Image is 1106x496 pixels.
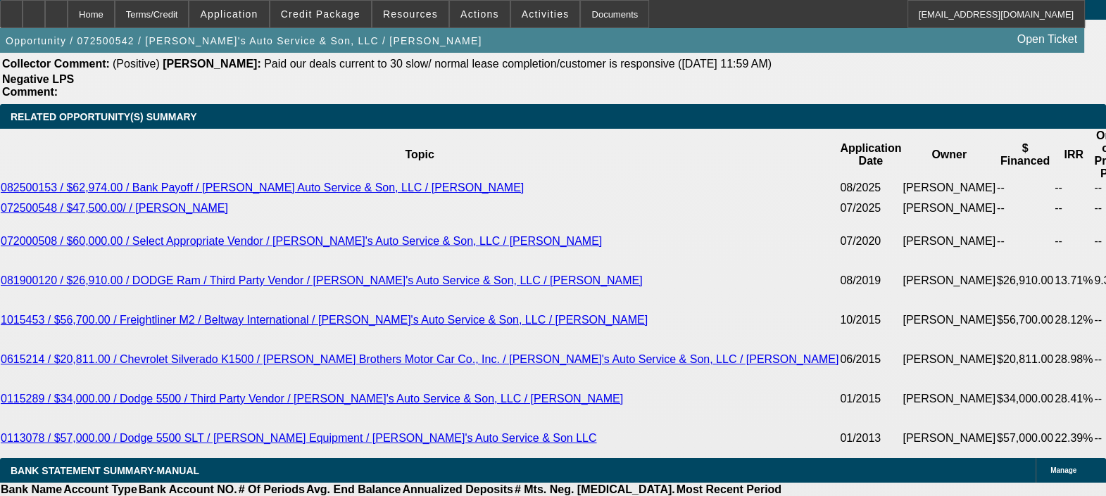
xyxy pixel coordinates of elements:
[1,393,623,405] a: 0115289 / $34,000.00 / Dodge 5500 / Third Party Vendor / [PERSON_NAME]'s Auto Service & Son, LLC ...
[2,73,74,98] b: Negative LPS Comment:
[1054,222,1093,261] td: --
[1012,27,1083,51] a: Open Ticket
[839,181,902,195] td: 08/2025
[1,235,602,247] a: 072000508 / $60,000.00 / Select Appropriate Vendor / [PERSON_NAME]'s Auto Service & Son, LLC / [P...
[902,261,996,300] td: [PERSON_NAME]
[902,419,996,458] td: [PERSON_NAME]
[163,58,261,70] b: [PERSON_NAME]:
[839,379,902,419] td: 01/2015
[1,274,643,286] a: 081900120 / $26,910.00 / DODGE Ram / Third Party Vendor / [PERSON_NAME]'s Auto Service & Son, LLC...
[996,261,1054,300] td: $26,910.00
[902,129,996,181] th: Owner
[264,58,772,70] span: Paid our deals current to 30 slow/ normal lease completion/customer is responsive ([DATE] 11:59 AM)
[839,222,902,261] td: 07/2020
[1,353,838,365] a: 0615214 / $20,811.00 / Chevrolet Silverado K1500 / [PERSON_NAME] Brothers Motor Car Co., Inc. / [...
[839,340,902,379] td: 06/2015
[902,379,996,419] td: [PERSON_NAME]
[372,1,448,27] button: Resources
[1,314,648,326] a: 1015453 / $56,700.00 / Freightliner M2 / Beltway International / [PERSON_NAME]'s Auto Service & S...
[996,129,1054,181] th: $ Financed
[902,195,996,222] td: [PERSON_NAME]
[996,379,1054,419] td: $34,000.00
[839,195,902,222] td: 07/2025
[113,58,160,70] span: (Positive)
[1050,466,1076,474] span: Manage
[11,465,199,476] span: BANK STATEMENT SUMMARY-MANUAL
[902,181,996,195] td: [PERSON_NAME]
[383,8,438,20] span: Resources
[1054,129,1093,181] th: IRR
[996,340,1054,379] td: $20,811.00
[839,129,902,181] th: Application Date
[902,300,996,340] td: [PERSON_NAME]
[522,8,570,20] span: Activities
[902,222,996,261] td: [PERSON_NAME]
[189,1,268,27] button: Application
[839,261,902,300] td: 08/2019
[460,8,499,20] span: Actions
[1054,195,1093,222] td: --
[1,202,228,214] a: 072500548 / $47,500.00/ / [PERSON_NAME]
[1054,261,1093,300] td: 13.71%
[281,8,360,20] span: Credit Package
[1,432,596,444] a: 0113078 / $57,000.00 / Dodge 5500 SLT / [PERSON_NAME] Equipment / [PERSON_NAME]'s Auto Service & ...
[1054,300,1093,340] td: 28.12%
[11,111,196,122] span: RELATED OPPORTUNITY(S) SUMMARY
[6,35,482,46] span: Opportunity / 072500542 / [PERSON_NAME]'s Auto Service & Son, LLC / [PERSON_NAME]
[902,340,996,379] td: [PERSON_NAME]
[996,419,1054,458] td: $57,000.00
[1054,340,1093,379] td: 28.98%
[270,1,371,27] button: Credit Package
[839,300,902,340] td: 10/2015
[1054,419,1093,458] td: 22.39%
[2,58,110,70] b: Collector Comment:
[1,182,524,193] a: 082500153 / $62,974.00 / Bank Payoff / [PERSON_NAME] Auto Service & Son, LLC / [PERSON_NAME]
[839,419,902,458] td: 01/2013
[1054,379,1093,419] td: 28.41%
[511,1,580,27] button: Activities
[996,181,1054,195] td: --
[450,1,510,27] button: Actions
[996,300,1054,340] td: $56,700.00
[200,8,258,20] span: Application
[996,222,1054,261] td: --
[1054,181,1093,195] td: --
[996,195,1054,222] td: --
